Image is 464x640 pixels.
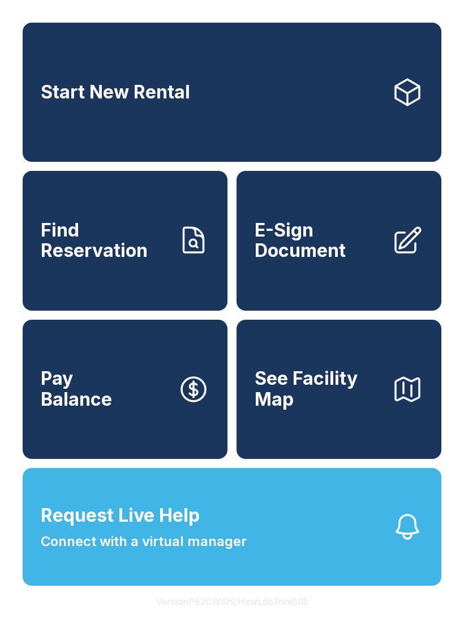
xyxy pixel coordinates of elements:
button: Request Live HelpConnect with a virtual manager [23,468,441,586]
span: Pay Balance [41,368,112,410]
span: Request Live Help [41,502,200,529]
span: E-Sign Document [255,220,383,261]
button: See Facility Map [237,320,441,459]
a: Find Reservation [23,171,227,310]
a: PayBalance [23,320,227,459]
a: E-Sign Document [237,171,441,310]
a: Start New Rental [23,23,441,162]
button: VersionPE2CWShLHxwLdo7nhiB05 [147,586,317,617]
span: Find Reservation [41,220,169,261]
span: Connect with a virtual manager [41,531,247,552]
span: Start New Rental [41,82,190,103]
span: See Facility Map [255,368,383,410]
